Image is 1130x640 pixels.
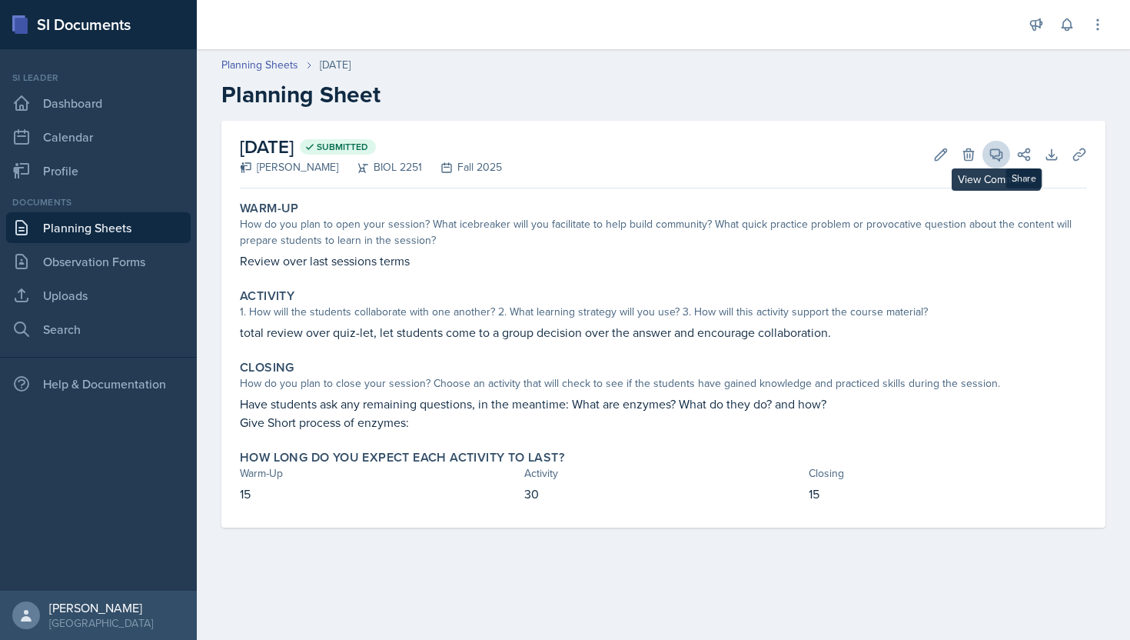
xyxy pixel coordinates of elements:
div: How do you plan to close your session? Choose an activity that will check to see if the students ... [240,375,1087,392]
p: total review over quiz-let, let students come to a group decision over the answer and encourage c... [240,323,1087,342]
div: How do you plan to open your session? What icebreaker will you facilitate to help build community... [240,216,1087,248]
a: Profile [6,155,191,186]
div: [PERSON_NAME] [240,159,338,175]
div: [GEOGRAPHIC_DATA] [49,615,153,631]
h2: Planning Sheet [221,81,1105,108]
div: Fall 2025 [422,159,502,175]
h2: [DATE] [240,133,502,161]
div: Warm-Up [240,465,518,482]
a: Planning Sheets [221,57,298,73]
div: Si leader [6,71,191,85]
span: Submitted [317,141,368,153]
div: Closing [809,465,1087,482]
p: 30 [524,485,803,503]
a: Observation Forms [6,246,191,277]
div: [PERSON_NAME] [49,600,153,615]
div: BIOL 2251 [338,159,422,175]
label: Closing [240,360,294,375]
button: Share [1010,141,1038,168]
a: Uploads [6,280,191,311]
a: Calendar [6,122,191,152]
a: Dashboard [6,88,191,118]
a: Planning Sheets [6,212,191,243]
label: Activity [240,288,294,304]
p: Give Short process of enzymes: [240,413,1087,432]
p: Have students ask any remaining questions, in the meantime: What are enzymes? What do they do? an... [240,395,1087,413]
button: View Comments [982,141,1010,168]
p: 15 [240,485,518,503]
p: 15 [809,485,1087,503]
div: Activity [524,465,803,482]
div: Help & Documentation [6,368,191,399]
div: 1. How will the students collaborate with one another? 2. What learning strategy will you use? 3.... [240,304,1087,320]
p: Review over last sessions terms [240,252,1087,270]
div: Documents [6,195,191,209]
label: How long do you expect each activity to last? [240,450,564,465]
label: Warm-Up [240,201,299,216]
a: Search [6,314,191,345]
div: [DATE] [320,57,351,73]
